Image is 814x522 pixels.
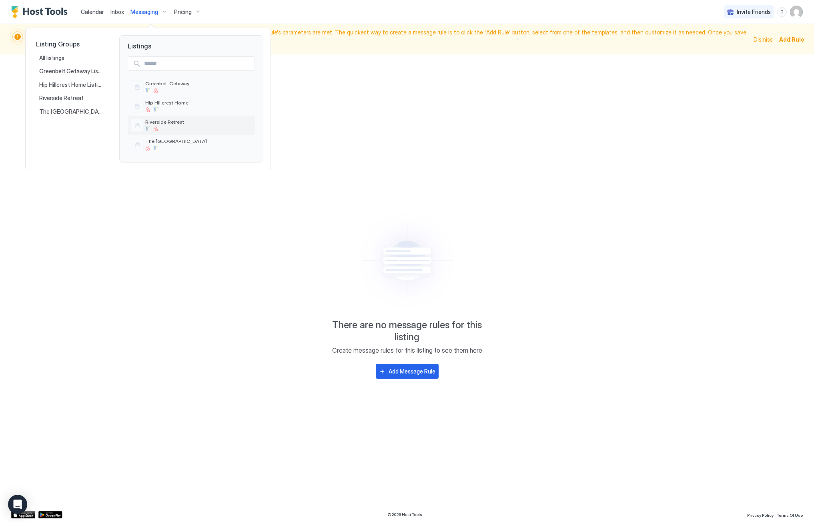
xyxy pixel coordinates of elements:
[36,40,106,48] span: Listing Groups
[120,36,263,50] span: Listings
[141,57,255,70] input: Input Field
[145,100,252,106] span: Hip Hillcrest Home
[39,81,103,88] span: Hip Hillcrest Home Listing Group
[145,138,252,144] span: The [GEOGRAPHIC_DATA]
[39,108,103,115] span: The [GEOGRAPHIC_DATA]
[8,495,27,514] div: Open Intercom Messenger
[39,68,103,75] span: Greenbelt Getaway Listing Group
[39,54,66,62] span: All listings
[145,80,252,86] span: Greenbelt Getaway
[39,94,85,102] span: Riverside Retreat
[145,119,252,125] span: Riverside Retreat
